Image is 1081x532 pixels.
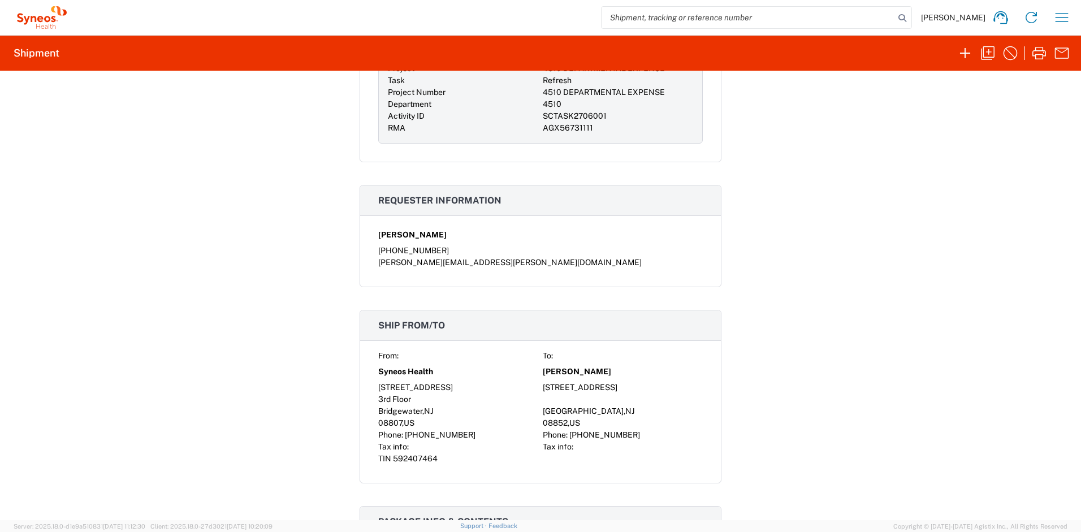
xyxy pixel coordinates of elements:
[405,430,475,439] span: [PHONE_NUMBER]
[543,98,693,110] div: 4510
[227,523,273,530] span: [DATE] 10:20:09
[378,516,508,527] span: Package info & contents
[921,12,985,23] span: [PERSON_NAME]
[568,418,569,427] span: ,
[422,406,424,416] span: ,
[625,406,634,416] span: NJ
[378,366,433,378] span: Syneos Health
[893,521,1067,531] span: Copyright © [DATE]-[DATE] Agistix Inc., All Rights Reserved
[543,86,693,98] div: 4510 DEPARTMENTAL EXPENSE
[543,442,573,451] span: Tax info:
[602,7,894,28] input: Shipment, tracking or reference number
[378,393,538,405] div: 3rd Floor
[543,110,693,122] div: SCTASK2706001
[460,522,488,529] a: Support
[388,122,538,134] div: RMA
[378,418,402,427] span: 08807
[378,229,447,241] span: [PERSON_NAME]
[378,406,422,416] span: Bridgewater
[378,195,501,206] span: Requester information
[388,98,538,110] div: Department
[388,75,538,86] div: Task
[388,110,538,122] div: Activity ID
[488,522,517,529] a: Feedback
[103,523,145,530] span: [DATE] 11:12:30
[378,454,391,463] span: TIN
[14,46,59,60] h2: Shipment
[404,418,414,427] span: US
[150,523,273,530] span: Client: 2025.18.0-27d3021
[543,418,568,427] span: 08852
[624,406,625,416] span: ,
[14,523,145,530] span: Server: 2025.18.0-d1e9a510831
[378,320,445,331] span: Ship from/to
[569,418,580,427] span: US
[543,366,611,378] span: [PERSON_NAME]
[378,257,703,269] div: [PERSON_NAME][EMAIL_ADDRESS][PERSON_NAME][DOMAIN_NAME]
[543,122,693,134] div: AGX56731111
[543,351,553,360] span: To:
[569,430,640,439] span: [PHONE_NUMBER]
[543,382,703,393] div: [STREET_ADDRESS]
[378,245,703,257] div: [PHONE_NUMBER]
[402,418,404,427] span: ,
[393,454,438,463] span: 592407464
[378,442,409,451] span: Tax info:
[388,86,538,98] div: Project Number
[543,430,568,439] span: Phone:
[378,351,399,360] span: From:
[424,406,433,416] span: NJ
[378,430,403,439] span: Phone:
[543,75,693,86] div: Refresh
[543,406,624,416] span: [GEOGRAPHIC_DATA]
[378,382,538,393] div: [STREET_ADDRESS]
